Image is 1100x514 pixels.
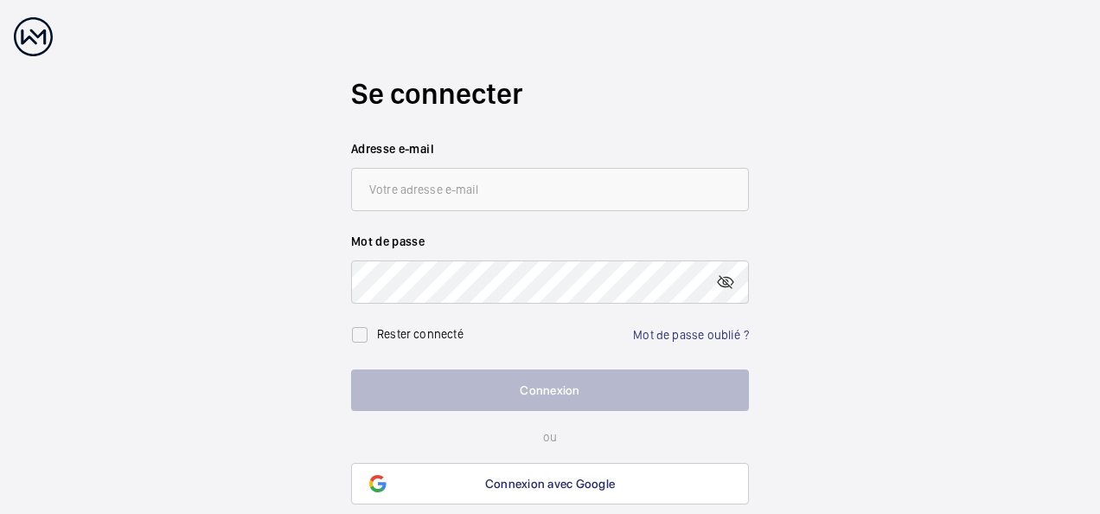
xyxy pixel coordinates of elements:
[633,328,749,342] a: Mot de passe oublié ?
[377,327,464,341] label: Rester connecté
[485,477,615,491] span: Connexion avec Google
[351,74,749,114] h2: Se connecter
[351,140,749,157] label: Adresse e-mail
[351,233,749,250] label: Mot de passe
[351,428,749,446] p: ou
[351,168,749,211] input: Votre adresse e-mail
[351,369,749,411] button: Connexion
